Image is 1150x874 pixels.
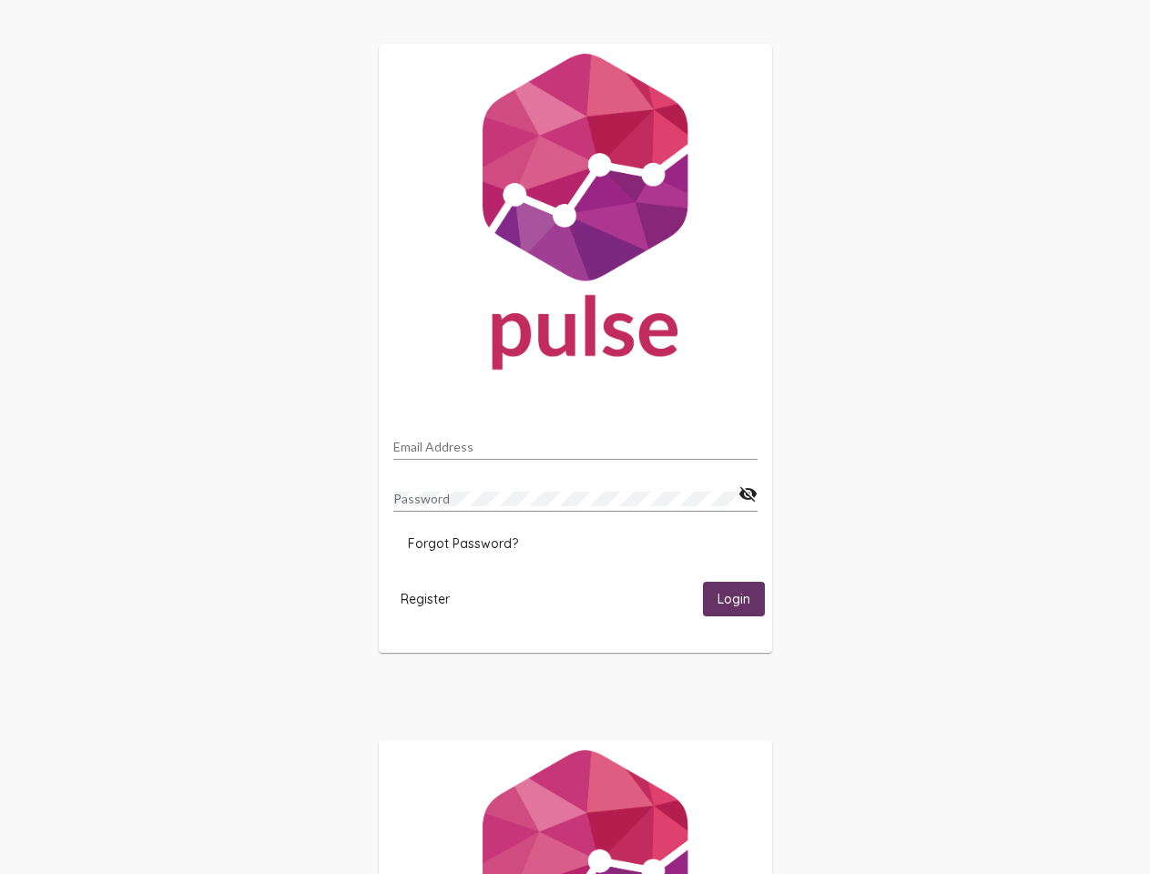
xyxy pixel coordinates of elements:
button: Register [386,582,464,615]
span: Forgot Password? [408,535,518,552]
span: Register [401,591,450,607]
button: Forgot Password? [393,527,533,560]
mat-icon: visibility_off [738,483,758,505]
span: Login [717,592,750,608]
button: Login [703,582,765,615]
img: Pulse For Good Logo [379,44,772,388]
